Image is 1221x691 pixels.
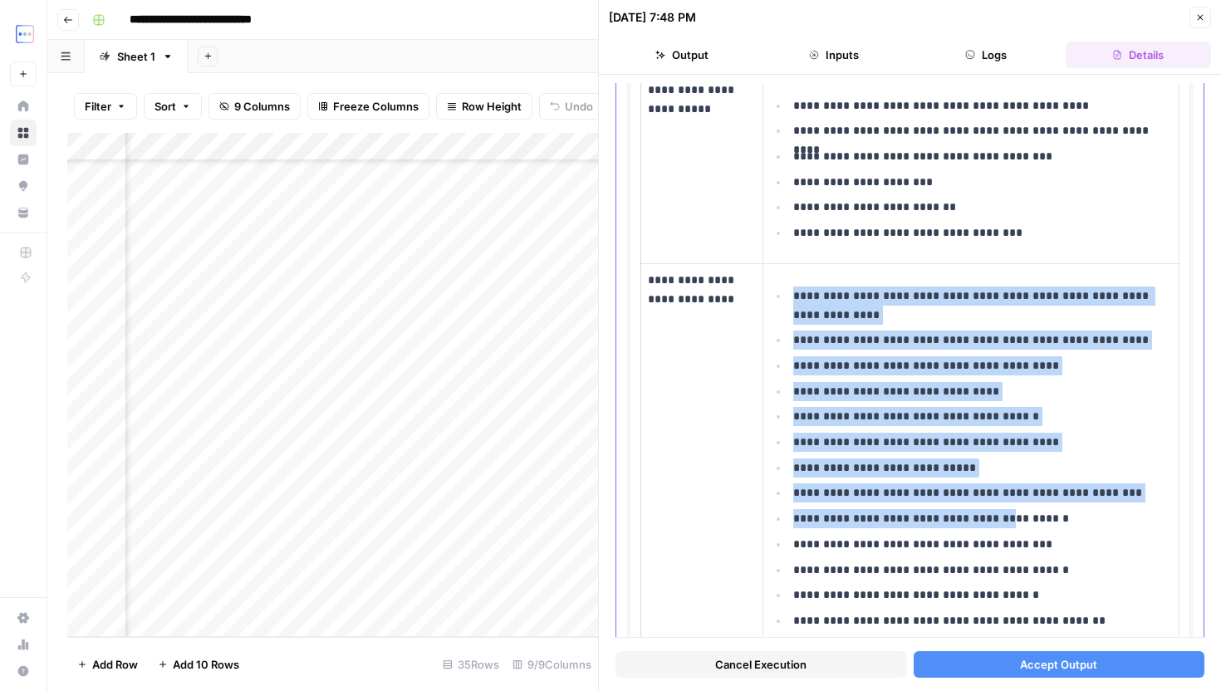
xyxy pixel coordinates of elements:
span: Accept Output [1020,656,1097,673]
a: Home [10,93,37,120]
img: TripleDart Logo [10,19,40,49]
button: Inputs [761,42,906,68]
button: Logs [914,42,1059,68]
button: Workspace: TripleDart [10,13,37,55]
span: Sort [154,98,176,115]
button: Freeze Columns [307,93,429,120]
button: Undo [539,93,604,120]
button: Add Row [67,651,148,678]
button: Help + Support [10,658,37,684]
span: 9 Columns [234,98,290,115]
button: Accept Output [914,651,1205,678]
button: Details [1066,42,1211,68]
span: Row Height [462,98,522,115]
span: Filter [85,98,111,115]
button: 9 Columns [208,93,301,120]
a: Browse [10,120,37,146]
button: Filter [74,93,137,120]
div: 35 Rows [436,651,506,678]
span: Cancel Execution [715,656,807,673]
a: Sheet 1 [85,40,188,73]
a: Opportunities [10,173,37,199]
span: Freeze Columns [333,98,419,115]
button: Cancel Execution [615,651,907,678]
span: Add Row [92,656,138,673]
button: Output [609,42,754,68]
span: Undo [565,98,593,115]
button: Sort [144,93,202,120]
a: Insights [10,146,37,173]
a: Settings [10,605,37,631]
button: Add 10 Rows [148,651,249,678]
a: Usage [10,631,37,658]
button: Row Height [436,93,532,120]
div: [DATE] 7:48 PM [609,9,696,26]
div: Sheet 1 [117,48,155,65]
div: 9/9 Columns [506,651,598,678]
a: Your Data [10,199,37,226]
span: Add 10 Rows [173,656,239,673]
